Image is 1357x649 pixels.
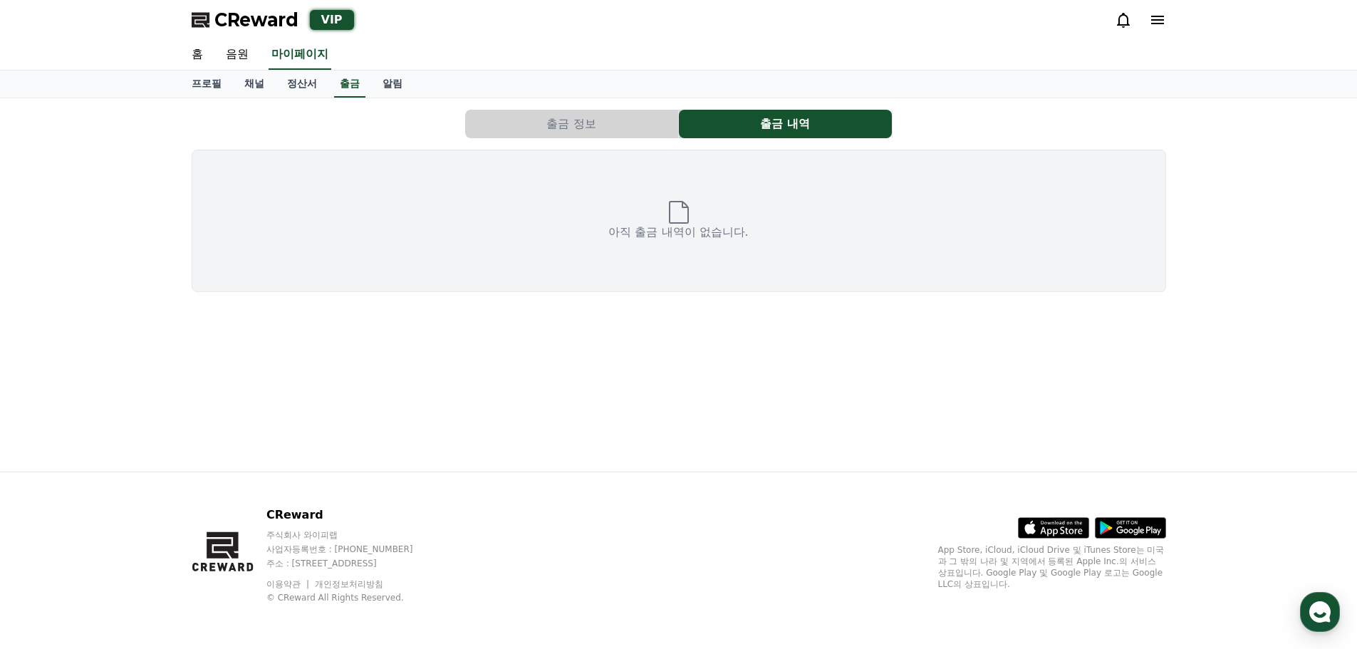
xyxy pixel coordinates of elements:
a: 출금 정보 [465,110,679,138]
a: 출금 [334,71,365,98]
div: VIP [310,10,354,30]
a: 알림 [371,71,414,98]
p: App Store, iCloud, iCloud Drive 및 iTunes Store는 미국과 그 밖의 나라 및 지역에서 등록된 Apple Inc.의 서비스 상표입니다. Goo... [938,544,1166,590]
p: 아직 출금 내역이 없습니다. [608,224,748,241]
a: 홈 [180,40,214,70]
button: 출금 내역 [679,110,892,138]
a: 출금 내역 [679,110,893,138]
a: 채널 [233,71,276,98]
p: 주소 : [STREET_ADDRESS] [266,558,440,569]
p: 주식회사 와이피랩 [266,529,440,541]
p: 사업자등록번호 : [PHONE_NUMBER] [266,544,440,555]
p: © CReward All Rights Reserved. [266,592,440,603]
a: 홈 [4,452,94,487]
span: CReward [214,9,298,31]
span: 홈 [45,473,53,484]
button: 출금 정보 [465,110,678,138]
a: 개인정보처리방침 [315,579,383,589]
a: 마이페이지 [269,40,331,70]
a: 대화 [94,452,184,487]
p: CReward [266,507,440,524]
a: 음원 [214,40,260,70]
a: 프로필 [180,71,233,98]
a: CReward [192,9,298,31]
a: 정산서 [276,71,328,98]
span: 대화 [130,474,147,485]
a: 이용약관 [266,579,311,589]
a: 설정 [184,452,274,487]
span: 설정 [220,473,237,484]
